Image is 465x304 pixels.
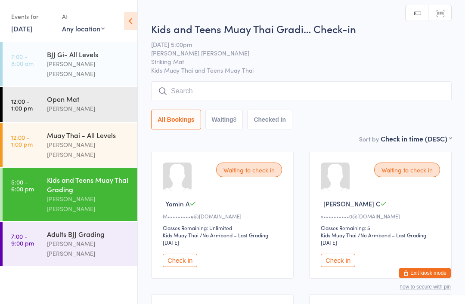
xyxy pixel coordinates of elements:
[62,24,105,33] div: Any location
[374,163,440,177] div: Waiting to check in
[47,140,130,160] div: [PERSON_NAME] [PERSON_NAME]
[321,212,443,220] div: v••••••••••0@[DOMAIN_NAME]
[400,284,451,290] button: how to secure with pin
[321,231,356,239] div: Kids Muay Thai
[163,231,198,239] div: Kids Muay Thai
[47,59,130,79] div: [PERSON_NAME] [PERSON_NAME]
[3,222,137,266] a: 7:00 -9:00 pmAdults BJJ Grading[PERSON_NAME] [PERSON_NAME]
[323,199,380,208] span: [PERSON_NAME] C
[399,268,451,278] button: Exit kiosk mode
[11,9,53,24] div: Events for
[47,175,130,194] div: Kids and Teens Muay Thai Grading
[151,40,438,49] span: [DATE] 5:00pm
[11,98,33,111] time: 12:00 - 1:00 pm
[163,224,285,231] div: Classes Remaining: Unlimited
[11,134,33,147] time: 12:00 - 1:00 pm
[233,116,237,123] div: 8
[151,49,438,57] span: [PERSON_NAME] [PERSON_NAME]
[47,239,130,258] div: [PERSON_NAME] [PERSON_NAME]
[3,123,137,167] a: 12:00 -1:00 pmMuay Thai - All Levels[PERSON_NAME] [PERSON_NAME]
[151,81,452,101] input: Search
[381,134,452,143] div: Check in time (DESC)
[47,49,130,59] div: BJJ Gi- All Levels
[11,233,34,246] time: 7:00 - 9:00 pm
[163,212,285,220] div: M•••••••••e@[DOMAIN_NAME]
[47,104,130,114] div: [PERSON_NAME]
[47,130,130,140] div: Muay Thai - All Levels
[151,57,438,66] span: Striking Mat
[321,254,355,267] button: Check in
[3,168,137,221] a: 5:00 -6:00 pmKids and Teens Muay Thai Grading[PERSON_NAME] [PERSON_NAME]
[151,110,201,129] button: All Bookings
[11,178,34,192] time: 5:00 - 6:00 pm
[247,110,292,129] button: Checked in
[321,231,426,246] span: / No Armband – Last Grading [DATE]
[3,42,137,86] a: 7:00 -8:00 amBJJ Gi- All Levels[PERSON_NAME] [PERSON_NAME]
[62,9,105,24] div: At
[151,21,452,36] h2: Kids and Teens Muay Thai Gradi… Check-in
[321,224,443,231] div: Classes Remaining: 5
[47,194,130,214] div: [PERSON_NAME] [PERSON_NAME]
[205,110,243,129] button: Waiting8
[163,231,268,246] span: / No Armband – Last Grading [DATE]
[47,94,130,104] div: Open Mat
[11,24,32,33] a: [DATE]
[3,87,137,122] a: 12:00 -1:00 pmOpen Mat[PERSON_NAME]
[216,163,282,177] div: Waiting to check in
[47,229,130,239] div: Adults BJJ Grading
[11,53,34,67] time: 7:00 - 8:00 am
[163,254,197,267] button: Check in
[165,199,189,208] span: Yamin A
[359,135,379,143] label: Sort by
[151,66,452,74] span: Kids Muay Thai and Teens Muay Thai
